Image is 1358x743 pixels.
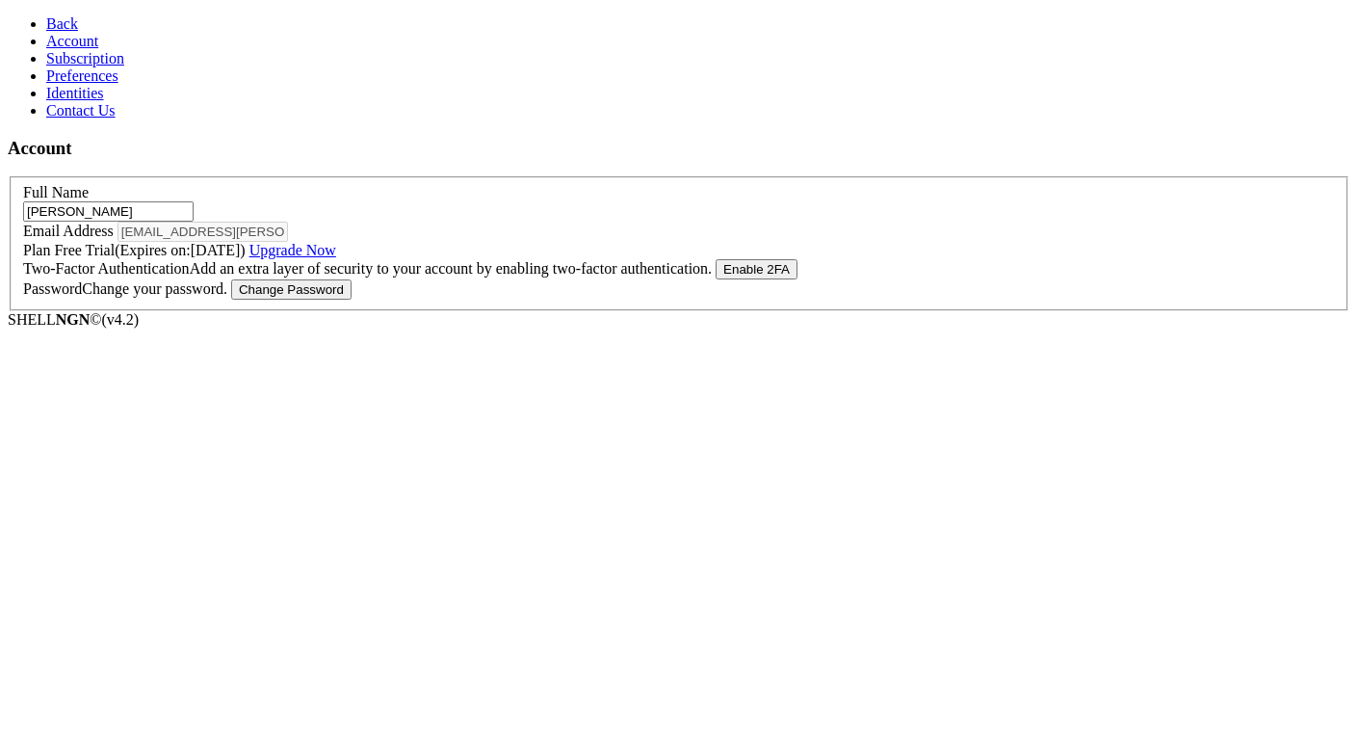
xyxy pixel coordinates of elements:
[46,85,104,101] a: Identities
[231,279,352,300] button: Change Password
[8,311,139,328] span: SHELL ©
[716,259,797,279] button: Enable 2FA
[46,102,116,119] a: Contact Us
[23,242,336,258] label: Plan
[23,184,89,200] label: Full Name
[190,260,712,277] span: Add an extra layer of security to your account by enabling two-factor authentication.
[8,138,1350,159] h3: Account
[23,280,231,297] label: Password
[46,50,124,66] a: Subscription
[249,242,336,258] a: Upgrade Now
[23,201,194,222] input: Full Name
[56,311,91,328] b: NGN
[23,223,114,239] label: Email Address
[46,33,98,49] a: Account
[46,15,78,32] a: Back
[23,260,716,277] label: Two-Factor Authentication
[54,242,335,258] span: Free Trial (Expires on: [DATE] )
[102,311,140,328] span: 4.2.0
[46,67,118,84] a: Preferences
[82,280,227,297] span: Change your password.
